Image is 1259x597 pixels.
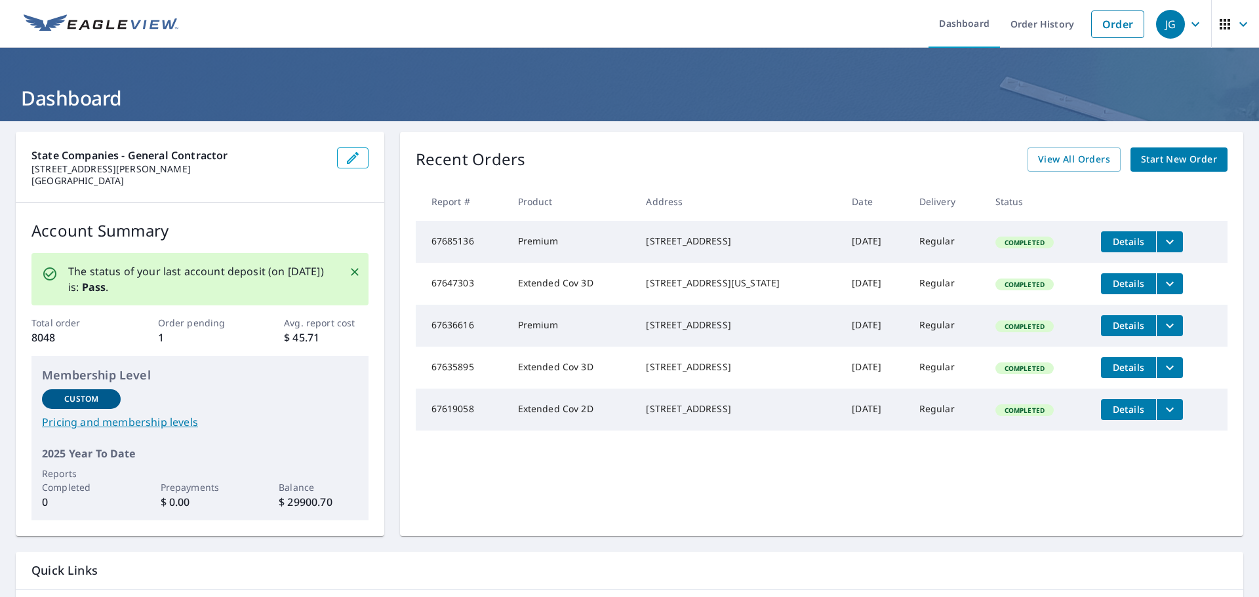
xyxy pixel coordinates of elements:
a: Order [1091,10,1144,38]
span: Details [1109,319,1148,332]
td: 67635895 [416,347,508,389]
button: filesDropdownBtn-67636616 [1156,315,1183,336]
p: Avg. report cost [284,316,368,330]
button: detailsBtn-67647303 [1101,273,1156,294]
span: Completed [997,364,1052,373]
p: Reports Completed [42,467,121,494]
h1: Dashboard [16,85,1243,111]
span: Completed [997,280,1052,289]
th: Status [985,182,1090,221]
td: [DATE] [841,305,908,347]
span: Start New Order [1141,151,1217,168]
div: [STREET_ADDRESS] [646,318,831,332]
button: Close [346,263,363,280]
td: Extended Cov 2D [508,389,636,431]
th: Delivery [909,182,985,221]
td: Premium [508,221,636,263]
td: Regular [909,263,985,305]
td: Extended Cov 3D [508,347,636,389]
td: Regular [909,221,985,263]
p: Balance [279,480,357,494]
button: detailsBtn-67685136 [1101,231,1156,252]
p: $ 29900.70 [279,494,357,510]
p: $ 0.00 [161,494,239,510]
a: Pricing and membership levels [42,414,358,430]
div: [STREET_ADDRESS][US_STATE] [646,277,831,290]
p: [STREET_ADDRESS][PERSON_NAME] [31,163,327,175]
td: Extended Cov 3D [508,263,636,305]
div: [STREET_ADDRESS] [646,235,831,248]
button: filesDropdownBtn-67635895 [1156,357,1183,378]
span: Details [1109,403,1148,415]
p: Recent Orders [416,147,526,172]
span: Details [1109,277,1148,290]
div: [STREET_ADDRESS] [646,402,831,415]
td: Regular [909,347,985,389]
p: State Companies - General Contractor [31,147,327,163]
th: Date [841,182,908,221]
span: Completed [997,238,1052,247]
th: Product [508,182,636,221]
p: Total order [31,316,115,330]
p: Membership Level [42,366,358,384]
td: [DATE] [841,263,908,305]
span: Completed [997,406,1052,415]
td: 67685136 [416,221,508,263]
td: [DATE] [841,221,908,263]
a: Start New Order [1130,147,1228,172]
span: Details [1109,235,1148,248]
div: JG [1156,10,1185,39]
span: Completed [997,322,1052,331]
th: Report # [416,182,508,221]
p: [GEOGRAPHIC_DATA] [31,175,327,187]
p: 1 [158,330,242,345]
p: Custom [64,393,98,405]
p: Order pending [158,316,242,330]
td: [DATE] [841,347,908,389]
button: filesDropdownBtn-67647303 [1156,273,1183,294]
td: 67619058 [416,389,508,431]
button: filesDropdownBtn-67685136 [1156,231,1183,252]
td: Premium [508,305,636,347]
img: EV Logo [24,14,178,34]
p: Prepayments [161,480,239,494]
p: Account Summary [31,219,369,242]
a: View All Orders [1028,147,1121,172]
button: detailsBtn-67635895 [1101,357,1156,378]
button: detailsBtn-67619058 [1101,399,1156,420]
td: Regular [909,305,985,347]
b: Pass [82,280,106,294]
th: Address [635,182,841,221]
button: filesDropdownBtn-67619058 [1156,399,1183,420]
span: Details [1109,361,1148,374]
button: detailsBtn-67636616 [1101,315,1156,336]
td: [DATE] [841,389,908,431]
td: 67636616 [416,305,508,347]
td: Regular [909,389,985,431]
div: [STREET_ADDRESS] [646,360,831,374]
p: 0 [42,494,121,510]
p: The status of your last account deposit (on [DATE]) is: . [68,263,333,295]
p: 2025 Year To Date [42,446,358,461]
p: Quick Links [31,562,1228,579]
p: $ 45.71 [284,330,368,345]
p: 8048 [31,330,115,345]
td: 67647303 [416,263,508,305]
span: View All Orders [1038,151,1110,168]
